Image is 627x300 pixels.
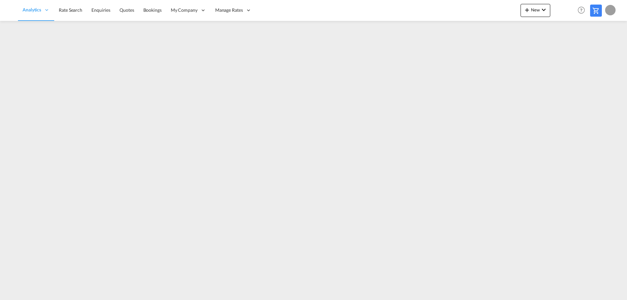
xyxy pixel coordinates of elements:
span: Analytics [23,7,41,13]
span: Help [576,5,587,16]
button: icon-plus 400-fgNewicon-chevron-down [521,4,550,17]
span: Rate Search [59,7,82,13]
span: New [523,7,548,12]
span: Quotes [120,7,134,13]
span: Bookings [143,7,162,13]
span: Enquiries [91,7,110,13]
span: My Company [171,7,198,13]
span: Manage Rates [215,7,243,13]
md-icon: icon-plus 400-fg [523,6,531,14]
div: Help [576,5,590,16]
md-icon: icon-chevron-down [540,6,548,14]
